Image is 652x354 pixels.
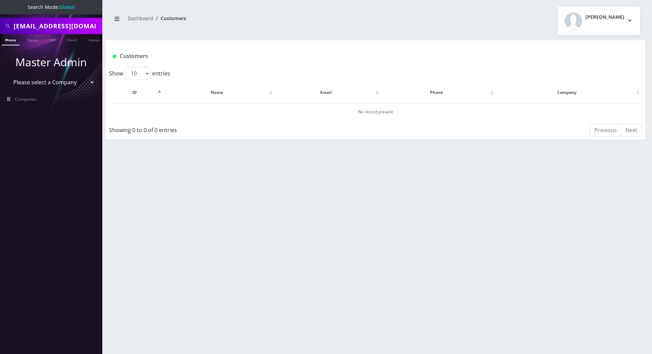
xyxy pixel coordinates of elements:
[85,34,108,45] a: Company
[153,15,186,22] li: Customers
[586,14,624,20] h2: [PERSON_NAME]
[109,123,326,134] div: Showing 0 to 0 of 0 entries
[109,67,170,80] label: Show entries
[275,83,381,102] th: Email: activate to sort column ascending
[110,103,641,121] td: No record present
[163,83,274,102] th: Name: activate to sort column ascending
[558,7,640,35] button: [PERSON_NAME]
[128,15,153,22] a: Dashboard
[59,4,75,10] strong: Global
[2,34,19,45] a: Phone
[125,67,150,80] select: Showentries
[28,4,75,10] span: Search Mode:
[590,124,621,137] a: Previous
[64,34,80,45] a: Email
[381,83,495,102] th: Phone: activate to sort column ascending
[621,124,642,137] a: Next
[496,83,641,102] th: Company: activate to sort column ascending
[110,83,163,102] th: ID: activate to sort column descending
[24,34,41,45] a: Name
[113,53,549,59] h1: Customers
[14,19,101,32] input: Search All Companies
[111,11,370,31] nav: breadcrumb
[46,34,59,45] a: SIM
[15,96,36,102] span: Companies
